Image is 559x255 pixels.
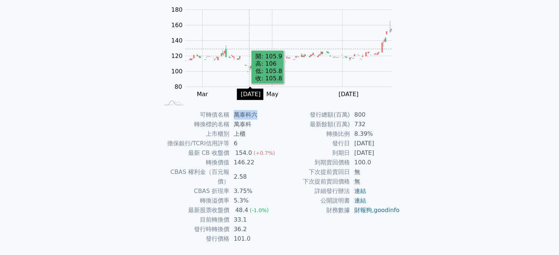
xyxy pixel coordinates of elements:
td: 發行總額(百萬) [280,110,350,120]
td: 101.0 [229,234,280,244]
td: 詳細發行辦法 [280,186,350,196]
td: 可轉債名稱 [159,110,229,120]
a: 連結 [354,197,366,204]
td: 轉換溢價率 [159,196,229,205]
td: CBAS 權利金（百元報價） [159,167,229,186]
td: 公開說明書 [280,196,350,205]
td: 到期賣回價格 [280,158,350,167]
td: 轉換比例 [280,129,350,139]
td: 萬泰科 [229,120,280,129]
span: (+0.7%) [254,150,275,156]
td: 下次提前賣回價格 [280,177,350,186]
td: 800 [350,110,400,120]
tspan: 160 [171,22,183,29]
td: 8.39% [350,129,400,139]
td: 最新餘額(百萬) [280,120,350,129]
td: 6 [229,139,280,148]
tspan: 100 [171,68,183,75]
td: 財務數據 [280,205,350,215]
tspan: [DATE] [338,91,358,98]
td: 萬泰科六 [229,110,280,120]
tspan: 140 [171,37,183,44]
a: 財報狗 [354,207,372,214]
td: , [350,205,400,215]
td: 2.58 [229,167,280,186]
td: 3.75% [229,186,280,196]
td: 146.22 [229,158,280,167]
td: 發行價格 [159,234,229,244]
td: 下次提前賣回日 [280,167,350,177]
td: 最新 CB 收盤價 [159,148,229,158]
td: 100.0 [350,158,400,167]
tspan: 180 [171,6,183,13]
td: 732 [350,120,400,129]
span: (-1.0%) [250,207,269,213]
td: 上市櫃別 [159,129,229,139]
div: 154.0 [234,148,254,158]
td: [DATE] [350,148,400,158]
td: 擔保銀行/TCRI信用評等 [159,139,229,148]
td: CBAS 折現率 [159,186,229,196]
td: 發行時轉換價 [159,225,229,234]
div: 48.4 [234,205,250,215]
tspan: Mar [197,91,208,98]
tspan: May [266,91,278,98]
td: 33.1 [229,215,280,225]
g: Chart [167,6,402,113]
a: goodinfo [374,207,399,214]
td: 上櫃 [229,129,280,139]
td: 轉換標的名稱 [159,120,229,129]
td: 轉換價值 [159,158,229,167]
td: 目前轉換價 [159,215,229,225]
tspan: 80 [175,83,182,90]
td: 5.3% [229,196,280,205]
td: 最新股票收盤價 [159,205,229,215]
td: 無 [350,167,400,177]
td: [DATE] [350,139,400,148]
a: 連結 [354,187,366,194]
td: 無 [350,177,400,186]
td: 發行日 [280,139,350,148]
td: 36.2 [229,225,280,234]
td: 到期日 [280,148,350,158]
tspan: 120 [171,52,183,59]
